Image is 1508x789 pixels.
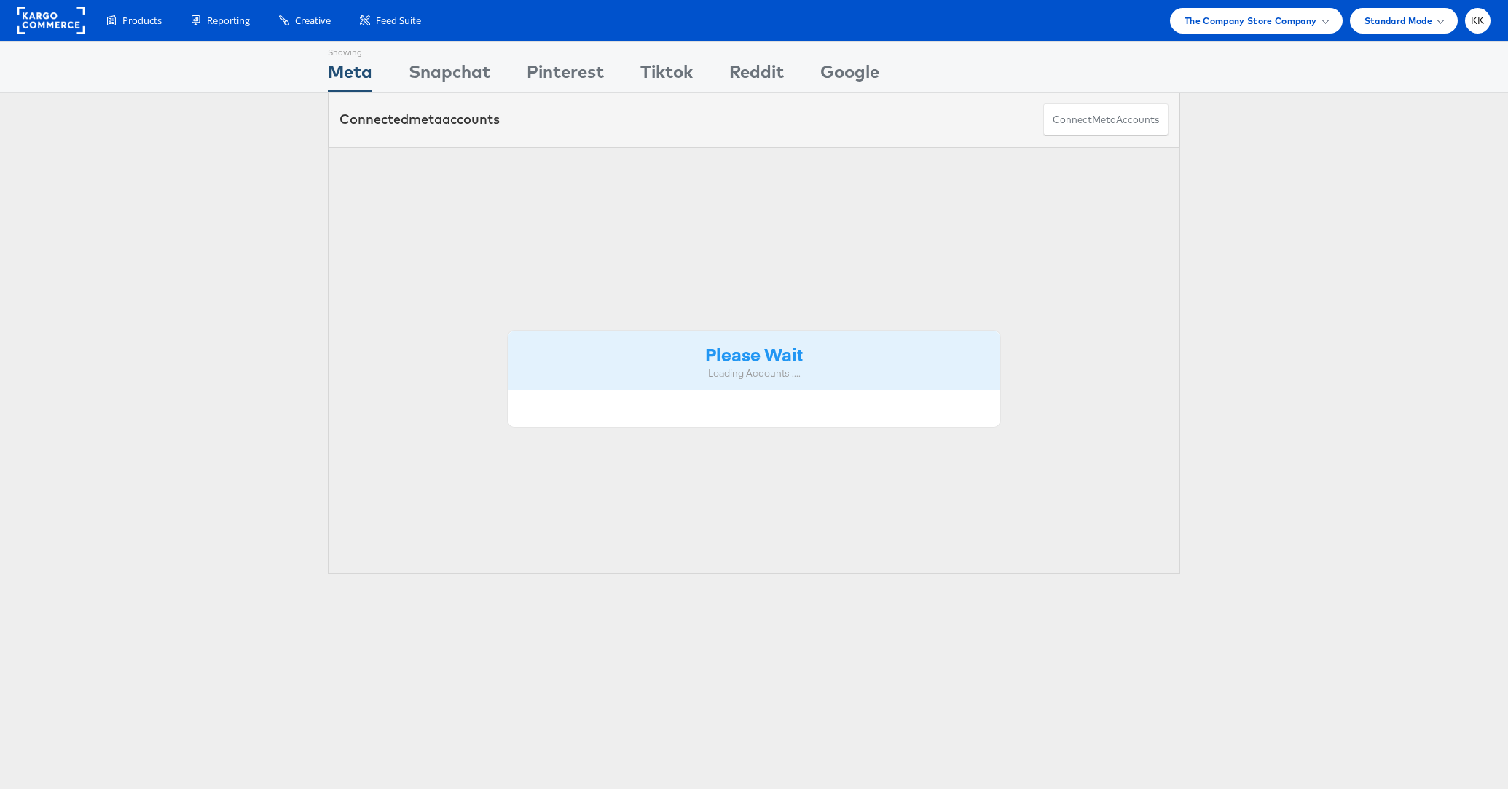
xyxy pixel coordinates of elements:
span: Creative [295,14,331,28]
strong: Please Wait [705,342,803,366]
span: Feed Suite [376,14,421,28]
div: Google [820,59,879,92]
button: ConnectmetaAccounts [1043,103,1169,136]
div: Tiktok [640,59,693,92]
div: Meta [328,59,372,92]
span: Products [122,14,162,28]
div: Showing [328,42,372,59]
span: meta [409,111,442,127]
span: Reporting [207,14,250,28]
div: Reddit [729,59,784,92]
span: meta [1092,113,1116,127]
div: Snapchat [409,59,490,92]
div: Loading Accounts .... [519,366,989,380]
div: Connected accounts [339,110,500,129]
span: Standard Mode [1364,13,1432,28]
div: Pinterest [527,59,604,92]
span: The Company Store Company [1185,13,1317,28]
span: KK [1471,16,1485,25]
